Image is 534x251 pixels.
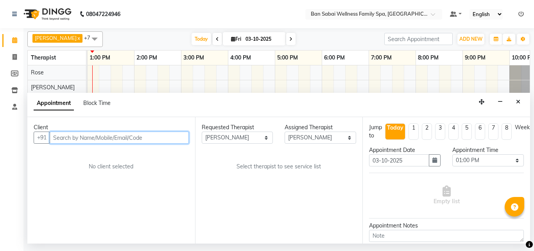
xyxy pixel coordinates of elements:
a: x [77,35,80,41]
span: Rose [31,69,44,76]
a: 1:00 PM [88,52,112,63]
div: Requested Therapist [202,123,273,132]
div: Appointment Time [452,146,524,154]
a: 8:00 PM [416,52,441,63]
div: No client selected [52,163,170,171]
input: Search Appointment [384,33,453,45]
a: 4:00 PM [228,52,253,63]
span: Therapist [31,54,56,61]
li: 5 [462,123,472,140]
div: Appointment Notes [369,222,524,230]
div: Client [34,123,189,132]
a: 7:00 PM [369,52,394,63]
div: Jump to [369,123,382,140]
input: yyyy-mm-dd [369,154,429,166]
li: 8 [502,123,512,140]
b: 08047224946 [86,3,120,25]
span: Block Time [83,99,111,107]
span: Empty list [434,186,460,206]
span: [PERSON_NAME] [35,35,77,41]
a: 6:00 PM [322,52,347,63]
div: Assigned Therapist [285,123,356,132]
li: 3 [435,123,445,140]
button: Close [512,96,524,108]
a: 3:00 PM [181,52,206,63]
a: 5:00 PM [275,52,300,63]
input: 2025-10-03 [243,33,282,45]
li: 1 [409,123,419,140]
input: Search by Name/Mobile/Email/Code [50,132,189,144]
span: Today [192,33,211,45]
div: Today [387,124,403,132]
span: ADD NEW [459,36,482,42]
span: Fri [229,36,243,42]
li: 2 [422,123,432,140]
li: 6 [475,123,485,140]
button: ADD NEW [457,34,484,45]
div: Weeks [515,123,532,132]
span: Select therapist to see service list [237,163,321,171]
a: 2:00 PM [134,52,159,63]
div: Appointment Date [369,146,441,154]
li: 4 [448,123,459,140]
li: 7 [488,123,498,140]
img: logo [20,3,73,25]
span: [PERSON_NAME] [31,84,75,91]
span: Appointment [34,96,74,110]
button: +91 [34,132,50,144]
span: +7 [84,34,96,41]
a: 9:00 PM [463,52,487,63]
